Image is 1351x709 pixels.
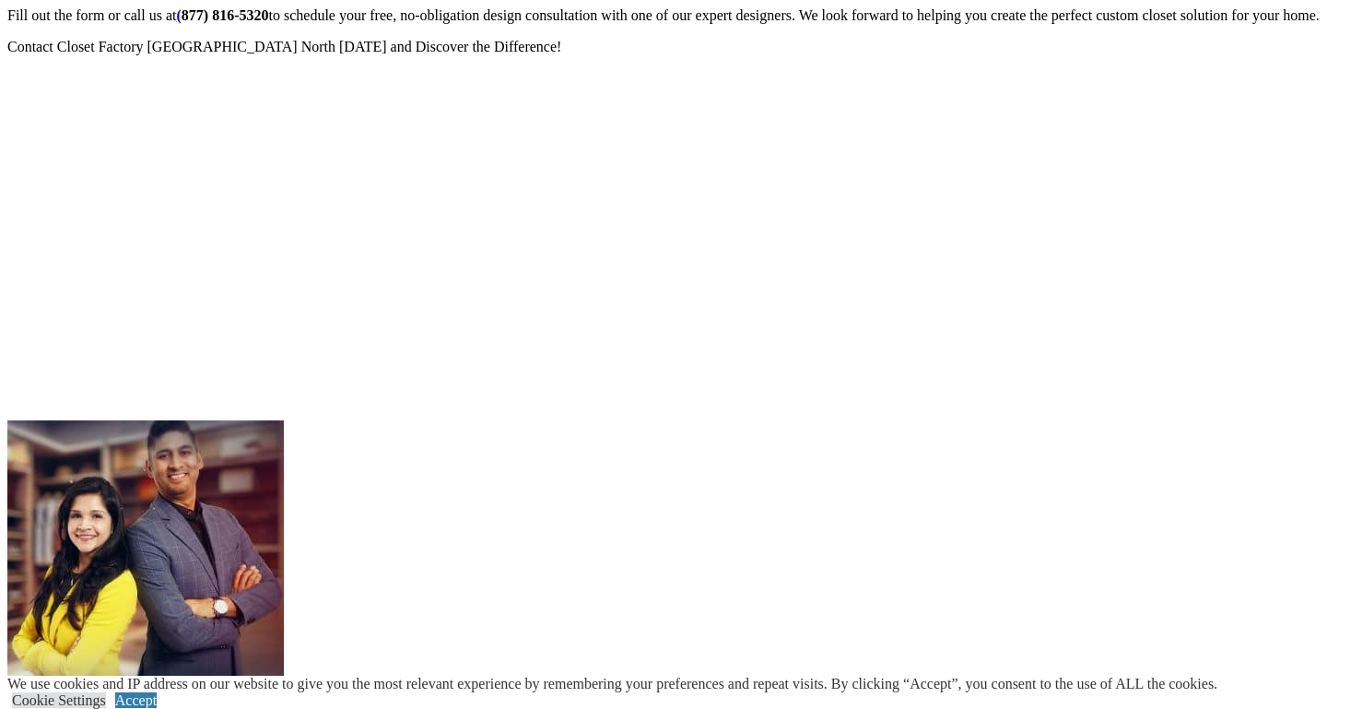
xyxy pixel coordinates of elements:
[7,70,597,402] iframe: CF Toronto -Small File Sept 2024 ProRes422 (1) Video
[177,7,269,23] span: 877) 816-5320
[7,39,1344,55] p: Contact Closet Factory [GEOGRAPHIC_DATA] North [DATE] and Discover the Difference!
[12,692,106,708] a: Cookie Settings
[115,692,157,708] a: Accept
[7,676,1217,692] div: We use cookies and IP address on our website to give you the most relevant experience by remember...
[7,7,1344,24] p: Fill out the form or call us at to schedule your free, no-obligation design consultation with one...
[177,7,182,23] a: (
[7,420,284,695] img: owners of closet factory Toronto north posing for a photo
